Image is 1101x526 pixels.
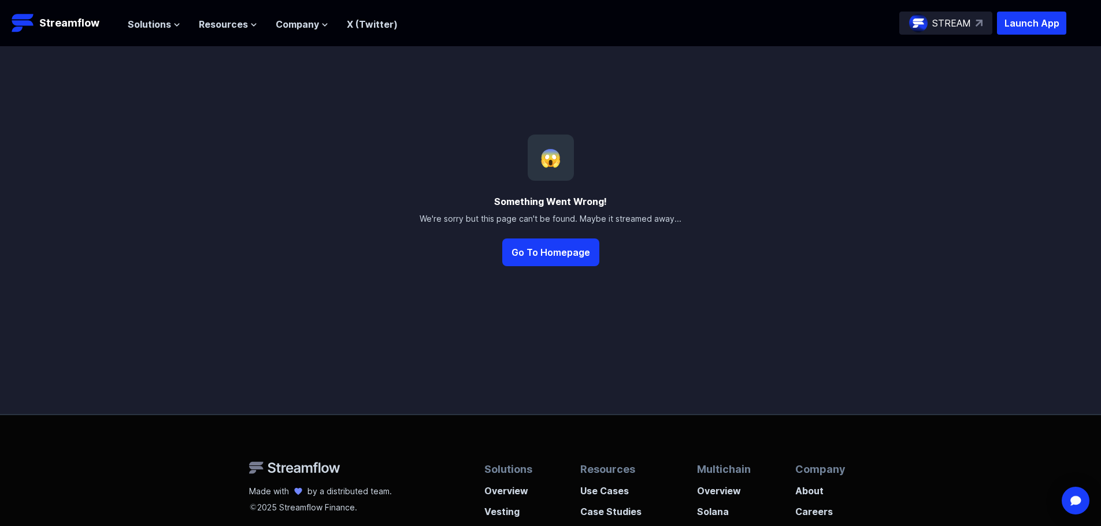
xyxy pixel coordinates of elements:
span: Resources [199,17,248,31]
a: Streamflow [12,12,116,35]
p: by a distributed team. [307,486,392,497]
a: Vesting [484,498,536,518]
button: Resources [199,17,257,31]
a: STREAM [899,12,992,35]
div: Something Went Wrong! [494,195,607,208]
p: Solutions [484,461,536,477]
p: Company [795,461,852,477]
a: About [795,477,852,498]
p: Streamflow [39,15,99,31]
img: streamflow-logo-circle.png [909,14,928,32]
a: Case Studies [580,498,652,518]
button: Company [276,17,328,31]
a: Go To Homepage [502,225,599,266]
a: Overview [697,477,751,498]
a: Use Cases [580,477,652,498]
button: Go To Homepage [502,238,599,266]
img: Streamflow Logo [12,12,35,35]
a: Careers [795,498,852,518]
div: We're sorry but this page can't be found. Maybe it streamed away... [420,213,681,225]
a: Solana [697,498,751,518]
p: Made with [249,486,289,497]
span: Solutions [128,17,171,31]
p: STREAM [932,16,971,30]
p: Multichain [697,461,751,477]
div: Open Intercom Messenger [1062,487,1089,514]
button: Solutions [128,17,180,31]
button: Launch App [997,12,1066,35]
img: top-right-arrow.svg [976,20,983,27]
a: X (Twitter) [347,18,398,30]
span: Company [276,17,319,31]
span: 😱 [540,147,561,168]
img: Streamflow Logo [249,461,340,474]
p: Resources [580,461,652,477]
p: 2025 Streamflow Finance. [249,497,392,513]
a: Overview [484,477,536,498]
